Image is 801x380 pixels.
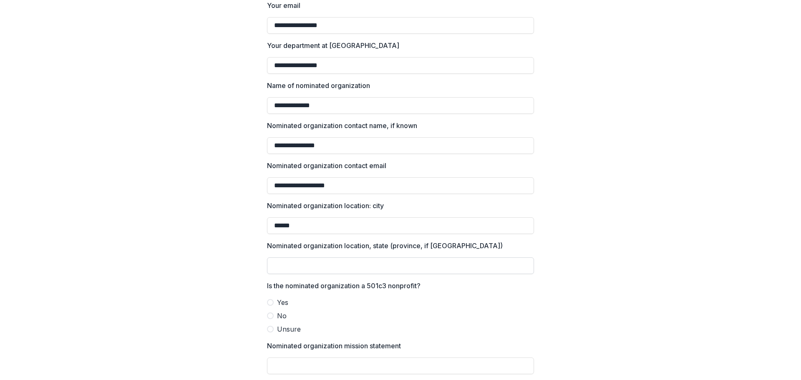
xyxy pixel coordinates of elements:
p: Your department at [GEOGRAPHIC_DATA] [267,40,399,50]
span: Unsure [277,324,301,334]
p: Nominated organization contact email [267,161,386,171]
p: Nominated organization location: city [267,201,384,211]
span: No [277,311,287,321]
p: Nominated organization mission statement [267,341,401,351]
p: Nominated organization contact name, if known [267,121,417,131]
p: Your email [267,0,300,10]
p: Name of nominated organization [267,81,370,91]
p: Nominated organization location, state (province, if [GEOGRAPHIC_DATA]) [267,241,503,251]
p: Is the nominated organization a 501c3 nonprofit? [267,281,421,291]
span: Yes [277,297,288,307]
